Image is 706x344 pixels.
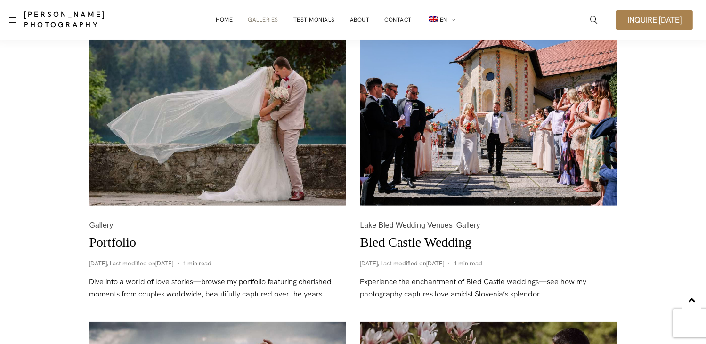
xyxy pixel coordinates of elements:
[183,259,212,268] span: 1 min read
[360,35,617,206] img: Bled Castle Wedding
[89,276,346,300] p: Dive into a world of love stories—browse my portfolio featuring cherished moments from couples wo...
[360,259,378,267] time: [DATE]
[627,16,682,24] span: Inquire [DATE]
[454,259,483,268] span: 1 min read
[427,259,445,267] time: [DATE]
[89,220,115,231] a: Gallery
[616,10,693,30] a: Inquire [DATE]
[360,259,445,267] a: [DATE], Last modified on[DATE]
[24,9,139,30] a: [PERSON_NAME] Photography
[440,16,447,24] span: EN
[585,11,602,28] a: icon-magnifying-glass34
[454,220,482,231] a: Gallery
[216,10,233,29] a: Home
[360,220,454,231] a: Lake Bled Wedding Venues
[89,35,346,206] img: Portfolio
[156,259,174,267] time: [DATE]
[360,276,617,300] p: Experience the enchantment of Bled Castle weddings—see how my photography captures love amidst Sl...
[248,10,279,29] a: Galleries
[350,10,370,29] a: About
[360,235,472,249] a: Bled Castle Wedding
[89,259,107,267] time: [DATE]
[89,235,137,249] a: Portfolio
[429,16,438,22] img: EN
[427,10,455,30] a: en_GBEN
[385,10,412,29] a: Contact
[293,10,335,29] a: Testimonials
[89,259,174,267] a: [DATE], Last modified on[DATE]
